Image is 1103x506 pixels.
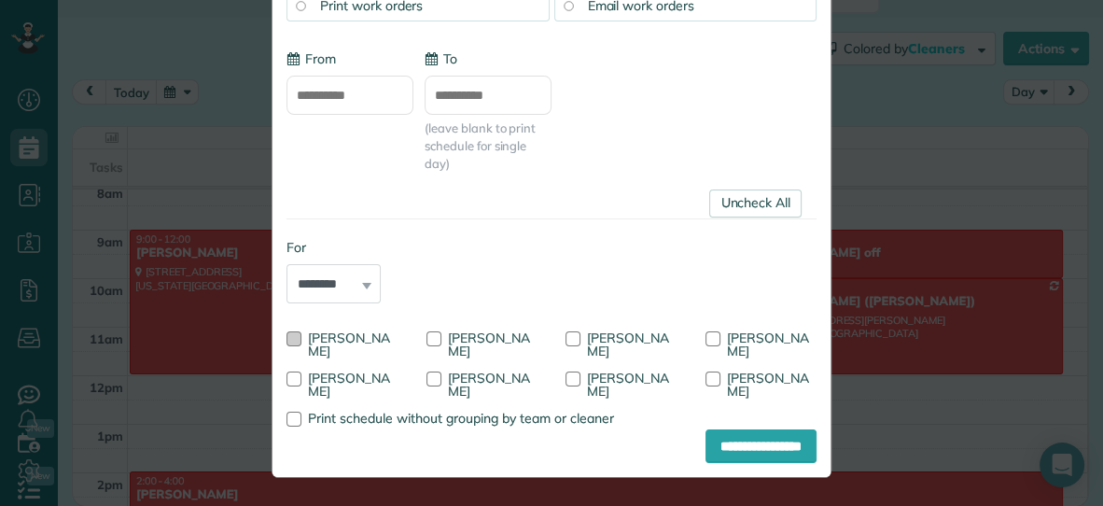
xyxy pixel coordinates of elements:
[286,238,381,257] label: For
[425,119,551,173] span: (leave blank to print schedule for single day)
[587,370,669,400] span: [PERSON_NAME]
[308,330,390,359] span: [PERSON_NAME]
[727,330,809,359] span: [PERSON_NAME]
[286,49,336,68] label: From
[308,370,390,400] span: [PERSON_NAME]
[587,330,669,359] span: [PERSON_NAME]
[709,190,802,218] a: Uncheck All
[296,1,305,10] input: Print work orders
[425,49,457,68] label: To
[448,330,530,359] span: [PERSON_NAME]
[308,410,614,427] span: Print schedule without grouping by team or cleaner
[564,1,573,10] input: Email work orders
[727,370,809,400] span: [PERSON_NAME]
[448,370,530,400] span: [PERSON_NAME]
